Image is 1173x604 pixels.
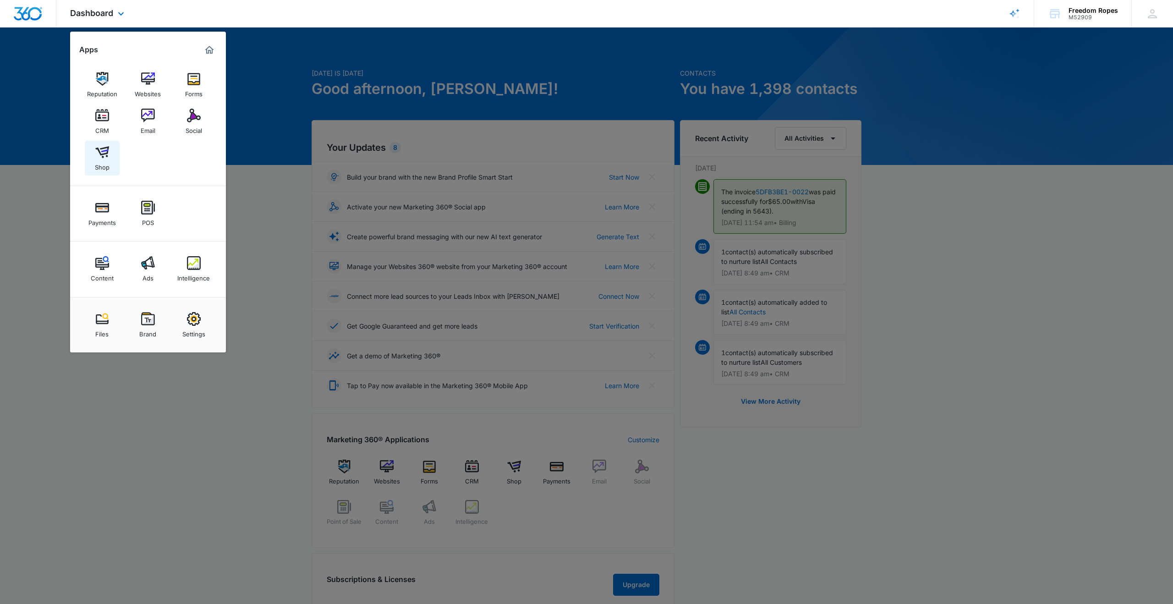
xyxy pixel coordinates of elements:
[1069,7,1118,14] div: account name
[131,252,165,286] a: Ads
[177,270,210,282] div: Intelligence
[131,104,165,139] a: Email
[143,270,153,282] div: Ads
[87,86,117,98] div: Reputation
[85,196,120,231] a: Payments
[131,67,165,102] a: Websites
[1069,14,1118,21] div: account id
[85,104,120,139] a: CRM
[131,307,165,342] a: Brand
[85,307,120,342] a: Files
[176,67,211,102] a: Forms
[85,67,120,102] a: Reputation
[182,326,205,338] div: Settings
[91,270,114,282] div: Content
[88,214,116,226] div: Payments
[176,307,211,342] a: Settings
[141,122,155,134] div: Email
[85,252,120,286] a: Content
[95,159,110,171] div: Shop
[142,214,154,226] div: POS
[139,326,156,338] div: Brand
[85,141,120,176] a: Shop
[176,104,211,139] a: Social
[135,86,161,98] div: Websites
[79,45,98,54] h2: Apps
[186,122,202,134] div: Social
[202,43,217,57] a: Marketing 360® Dashboard
[131,196,165,231] a: POS
[95,326,109,338] div: Files
[70,8,113,18] span: Dashboard
[95,122,109,134] div: CRM
[185,86,203,98] div: Forms
[176,252,211,286] a: Intelligence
